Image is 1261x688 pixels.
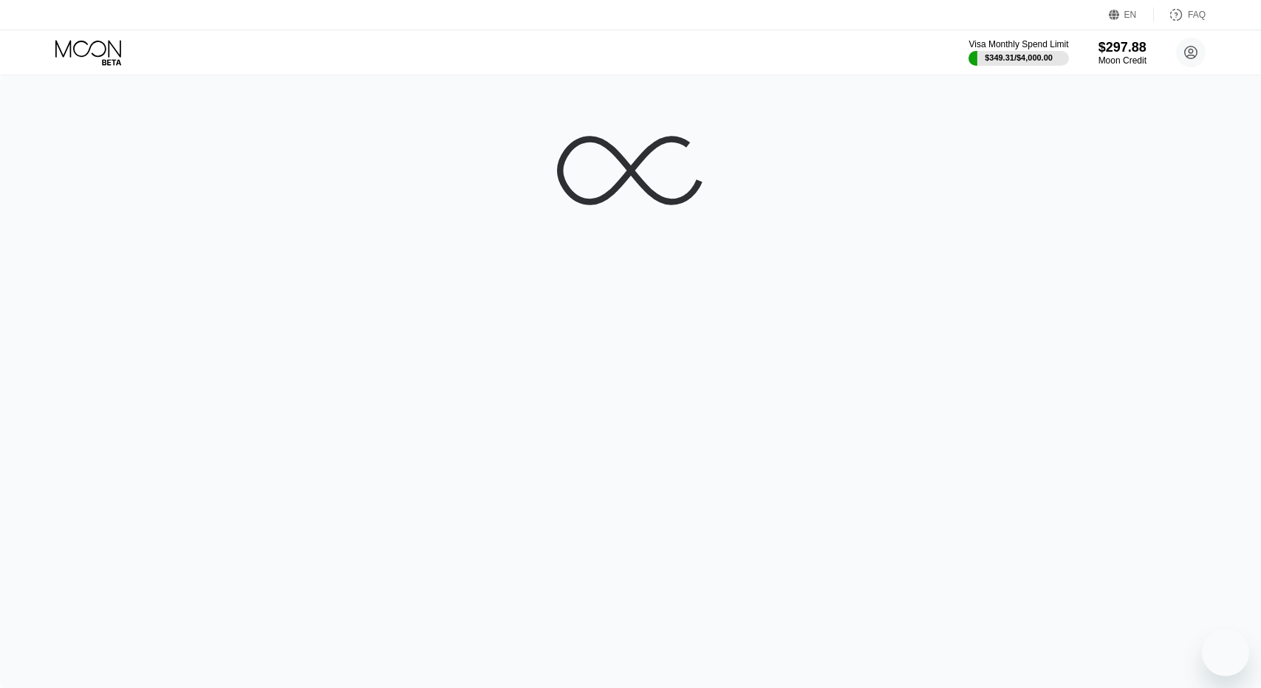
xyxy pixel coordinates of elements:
div: Moon Credit [1098,55,1146,66]
div: $297.88 [1098,40,1146,55]
div: $297.88Moon Credit [1098,40,1146,66]
div: EN [1109,7,1154,22]
div: Visa Monthly Spend Limit$349.31/$4,000.00 [968,39,1068,66]
div: FAQ [1154,7,1206,22]
div: Visa Monthly Spend Limit [968,39,1068,49]
div: $349.31 / $4,000.00 [985,53,1053,62]
iframe: Button to launch messaging window, conversation in progress [1202,629,1249,676]
div: EN [1124,10,1137,20]
div: FAQ [1188,10,1206,20]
